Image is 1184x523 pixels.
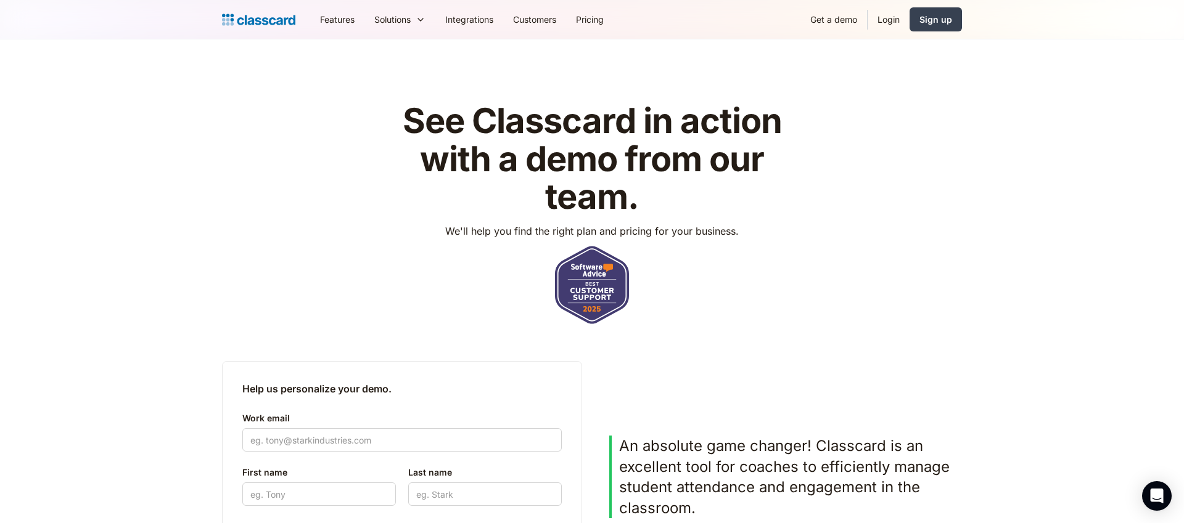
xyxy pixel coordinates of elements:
[242,482,396,506] input: eg. Tony
[242,381,562,396] h2: Help us personalize your demo.
[408,482,562,506] input: eg. Stark
[800,6,867,33] a: Get a demo
[1142,481,1172,511] div: Open Intercom Messenger
[868,6,910,33] a: Login
[408,465,562,480] label: Last name
[919,13,952,26] div: Sign up
[374,13,411,26] div: Solutions
[242,465,396,480] label: First name
[310,6,364,33] a: Features
[222,11,295,28] a: home
[403,100,782,217] strong: See Classcard in action with a demo from our team.
[445,224,739,238] p: We'll help you find the right plan and pricing for your business.
[242,428,562,452] input: eg. tony@starkindustries.com
[242,411,562,426] label: Work email
[619,436,955,518] p: An absolute game changer! Classcard is an excellent tool for coaches to efficiently manage studen...
[910,7,962,31] a: Sign up
[364,6,435,33] div: Solutions
[503,6,566,33] a: Customers
[566,6,614,33] a: Pricing
[435,6,503,33] a: Integrations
